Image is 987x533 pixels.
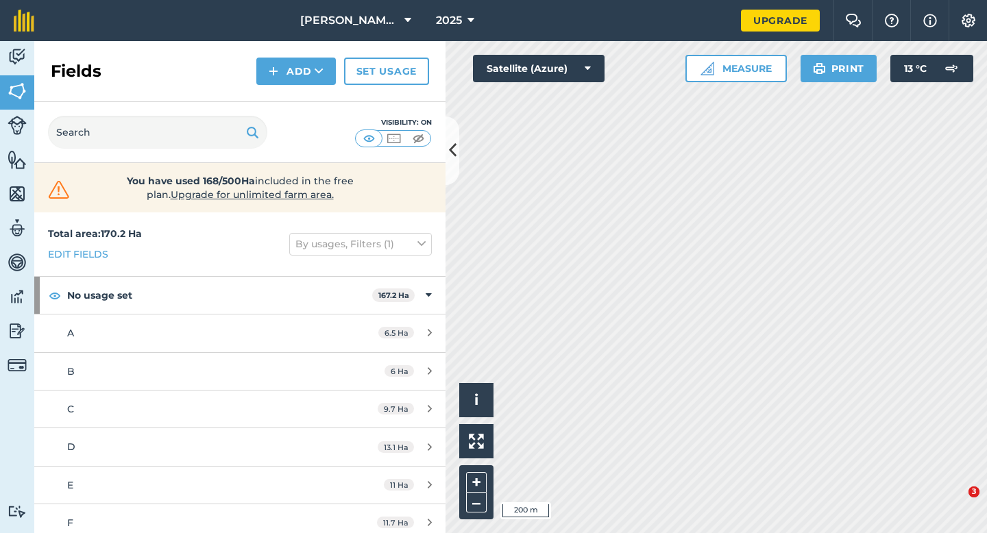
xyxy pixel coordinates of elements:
span: i [474,391,478,408]
img: svg+xml;base64,PHN2ZyB4bWxucz0iaHR0cDovL3d3dy53My5vcmcvMjAwMC9zdmciIHdpZHRoPSIzMiIgaGVpZ2h0PSIzMC... [45,179,73,200]
span: 6.5 Ha [378,327,414,338]
span: A [67,327,74,339]
a: You have used 168/500Haincluded in the free plan.Upgrade for unlimited farm area. [45,174,435,201]
img: A question mark icon [884,14,900,27]
a: Set usage [344,58,429,85]
span: Upgrade for unlimited farm area. [171,188,334,201]
strong: Total area : 170.2 Ha [48,227,142,240]
span: B [67,365,75,377]
span: 2025 [436,12,462,29]
button: 13 °C [890,55,973,82]
span: 11 Ha [384,479,414,491]
span: 6 Ha [385,365,414,377]
button: By usages, Filters (1) [289,233,432,255]
img: svg+xml;base64,PHN2ZyB4bWxucz0iaHR0cDovL3d3dy53My5vcmcvMjAwMC9zdmciIHdpZHRoPSIxOSIgaGVpZ2h0PSIyNC... [246,124,259,140]
img: svg+xml;base64,PHN2ZyB4bWxucz0iaHR0cDovL3d3dy53My5vcmcvMjAwMC9zdmciIHdpZHRoPSI1NiIgaGVpZ2h0PSI2MC... [8,149,27,170]
span: 11.7 Ha [377,517,414,528]
img: svg+xml;base64,PD94bWwgdmVyc2lvbj0iMS4wIiBlbmNvZGluZz0idXRmLTgiPz4KPCEtLSBHZW5lcmF0b3I6IEFkb2JlIE... [8,321,27,341]
img: Two speech bubbles overlapping with the left bubble in the forefront [845,14,862,27]
span: [PERSON_NAME] & Sons [300,12,399,29]
img: svg+xml;base64,PD94bWwgdmVyc2lvbj0iMS4wIiBlbmNvZGluZz0idXRmLTgiPz4KPCEtLSBHZW5lcmF0b3I6IEFkb2JlIE... [8,116,27,135]
button: Measure [685,55,787,82]
strong: You have used 168/500Ha [127,175,255,187]
img: Four arrows, one pointing top left, one top right, one bottom right and the last bottom left [469,434,484,449]
button: Add [256,58,336,85]
strong: No usage set [67,277,372,314]
img: svg+xml;base64,PHN2ZyB4bWxucz0iaHR0cDovL3d3dy53My5vcmcvMjAwMC9zdmciIHdpZHRoPSIxOCIgaGVpZ2h0PSIyNC... [49,287,61,303]
button: Print [801,55,877,82]
div: Visibility: On [355,117,432,128]
button: – [466,493,487,512]
a: E11 Ha [34,467,446,504]
img: fieldmargin Logo [14,10,34,32]
img: svg+xml;base64,PD94bWwgdmVyc2lvbj0iMS4wIiBlbmNvZGluZz0idXRmLTgiPz4KPCEtLSBHZW5lcmF0b3I6IEFkb2JlIE... [8,286,27,307]
a: Edit fields [48,247,108,262]
img: svg+xml;base64,PD94bWwgdmVyc2lvbj0iMS4wIiBlbmNvZGluZz0idXRmLTgiPz4KPCEtLSBHZW5lcmF0b3I6IEFkb2JlIE... [8,505,27,518]
span: 13.1 Ha [378,441,414,453]
span: 13 ° C [904,55,927,82]
img: svg+xml;base64,PD94bWwgdmVyc2lvbj0iMS4wIiBlbmNvZGluZz0idXRmLTgiPz4KPCEtLSBHZW5lcmF0b3I6IEFkb2JlIE... [8,218,27,238]
button: + [466,472,487,493]
span: F [67,517,73,529]
img: svg+xml;base64,PHN2ZyB4bWxucz0iaHR0cDovL3d3dy53My5vcmcvMjAwMC9zdmciIHdpZHRoPSI1MCIgaGVpZ2h0PSI0MC... [361,132,378,145]
span: 3 [968,486,979,497]
img: svg+xml;base64,PHN2ZyB4bWxucz0iaHR0cDovL3d3dy53My5vcmcvMjAwMC9zdmciIHdpZHRoPSI1MCIgaGVpZ2h0PSI0MC... [385,132,402,145]
div: No usage set167.2 Ha [34,277,446,314]
img: svg+xml;base64,PHN2ZyB4bWxucz0iaHR0cDovL3d3dy53My5vcmcvMjAwMC9zdmciIHdpZHRoPSI1MCIgaGVpZ2h0PSI0MC... [410,132,427,145]
img: svg+xml;base64,PHN2ZyB4bWxucz0iaHR0cDovL3d3dy53My5vcmcvMjAwMC9zdmciIHdpZHRoPSI1NiIgaGVpZ2h0PSI2MC... [8,81,27,101]
a: A6.5 Ha [34,314,446,351]
img: svg+xml;base64,PD94bWwgdmVyc2lvbj0iMS4wIiBlbmNvZGluZz0idXRmLTgiPz4KPCEtLSBHZW5lcmF0b3I6IEFkb2JlIE... [8,356,27,375]
strong: 167.2 Ha [378,290,409,300]
span: 9.7 Ha [378,403,414,414]
img: Ruler icon [700,62,714,75]
img: svg+xml;base64,PD94bWwgdmVyc2lvbj0iMS4wIiBlbmNvZGluZz0idXRmLTgiPz4KPCEtLSBHZW5lcmF0b3I6IEFkb2JlIE... [8,47,27,67]
img: svg+xml;base64,PHN2ZyB4bWxucz0iaHR0cDovL3d3dy53My5vcmcvMjAwMC9zdmciIHdpZHRoPSI1NiIgaGVpZ2h0PSI2MC... [8,184,27,204]
button: Satellite (Azure) [473,55,605,82]
span: D [67,441,75,453]
span: C [67,403,74,415]
img: svg+xml;base64,PD94bWwgdmVyc2lvbj0iMS4wIiBlbmNvZGluZz0idXRmLTgiPz4KPCEtLSBHZW5lcmF0b3I6IEFkb2JlIE... [938,55,965,82]
button: i [459,383,493,417]
input: Search [48,116,267,149]
img: svg+xml;base64,PHN2ZyB4bWxucz0iaHR0cDovL3d3dy53My5vcmcvMjAwMC9zdmciIHdpZHRoPSIxNCIgaGVpZ2h0PSIyNC... [269,63,278,79]
a: Upgrade [741,10,820,32]
span: E [67,479,73,491]
img: svg+xml;base64,PHN2ZyB4bWxucz0iaHR0cDovL3d3dy53My5vcmcvMjAwMC9zdmciIHdpZHRoPSIxNyIgaGVpZ2h0PSIxNy... [923,12,937,29]
iframe: Intercom live chat [940,486,973,519]
h2: Fields [51,60,101,82]
span: included in the free plan . [94,174,386,201]
img: A cog icon [960,14,977,27]
img: svg+xml;base64,PD94bWwgdmVyc2lvbj0iMS4wIiBlbmNvZGluZz0idXRmLTgiPz4KPCEtLSBHZW5lcmF0b3I6IEFkb2JlIE... [8,252,27,273]
img: svg+xml;base64,PHN2ZyB4bWxucz0iaHR0cDovL3d3dy53My5vcmcvMjAwMC9zdmciIHdpZHRoPSIxOSIgaGVpZ2h0PSIyNC... [813,60,826,77]
a: B6 Ha [34,353,446,390]
a: D13.1 Ha [34,428,446,465]
a: C9.7 Ha [34,391,446,427]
